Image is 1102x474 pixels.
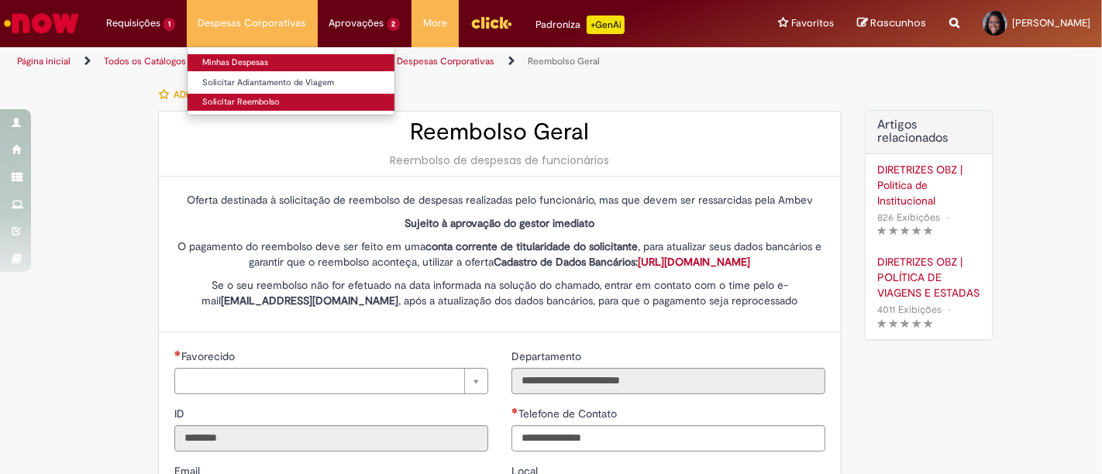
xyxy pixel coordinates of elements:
a: Rascunhos [857,16,926,31]
a: Limpar campo Favorecido [174,368,488,394]
img: ServiceNow [2,8,81,39]
img: click_logo_yellow_360x200.png [470,11,512,34]
a: Todos os Catálogos [104,55,186,67]
input: Telefone de Contato [511,425,825,452]
strong: Cadastro de Dados Bancários: [494,255,750,269]
span: Necessários [174,350,181,356]
a: Página inicial [17,55,71,67]
a: DIRETRIZES OBZ | Política de Institucional [877,162,980,208]
label: Somente leitura - Departamento [511,349,584,364]
a: Solicitar Adiantamento de Viagem [188,74,394,91]
a: [URL][DOMAIN_NAME] [638,255,750,269]
span: Necessários - Favorecido [181,349,238,363]
span: 1 [164,18,175,31]
ul: Despesas Corporativas [187,46,395,115]
a: Despesas Corporativas [397,55,494,67]
span: Obrigatório Preenchido [511,407,518,414]
span: Telefone de Contato [518,407,620,421]
a: DIRETRIZES OBZ | POLÍTICA DE VIAGENS E ESTADAS [877,254,980,301]
span: 2 [387,18,401,31]
h3: Artigos relacionados [877,118,980,146]
span: Somente leitura - ID [174,407,188,421]
p: O pagamento do reembolso deve ser feito em uma , para atualizar seus dados bancários e garantir q... [174,239,825,270]
span: Aprovações [329,15,384,31]
span: Favoritos [791,15,834,31]
span: Somente leitura - Departamento [511,349,584,363]
span: [PERSON_NAME] [1012,16,1090,29]
h2: Reembolso Geral [174,119,825,145]
p: +GenAi [587,15,625,34]
span: Despesas Corporativas [198,15,306,31]
p: Se o seu reembolso não for efetuado na data informada na solução do chamado, entrar em contato co... [174,277,825,308]
span: • [943,207,952,228]
span: • [945,299,954,320]
span: Rascunhos [870,15,926,30]
div: Reembolso de despesas de funcionários [174,153,825,168]
div: Padroniza [536,15,625,34]
label: Somente leitura - ID [174,406,188,421]
a: Reembolso Geral [528,55,600,67]
a: Minhas Despesas [188,54,394,71]
span: Requisições [106,15,160,31]
input: Departamento [511,368,825,394]
span: 4011 Exibições [877,303,942,316]
button: Adicionar a Favoritos [158,78,294,111]
input: ID [174,425,488,452]
ul: Trilhas de página [12,47,723,76]
strong: Sujeito à aprovação do gestor imediato [405,216,594,230]
strong: [EMAIL_ADDRESS][DOMAIN_NAME] [221,294,398,307]
a: Solicitar Reembolso [188,94,394,111]
span: Adicionar a Favoritos [174,88,285,101]
span: More [423,15,447,31]
span: 826 Exibições [877,211,940,224]
strong: conta corrente de titularidade do solicitante [425,239,638,253]
p: Oferta destinada à solicitação de reembolso de despesas realizadas pelo funcionário, mas que deve... [174,192,825,208]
